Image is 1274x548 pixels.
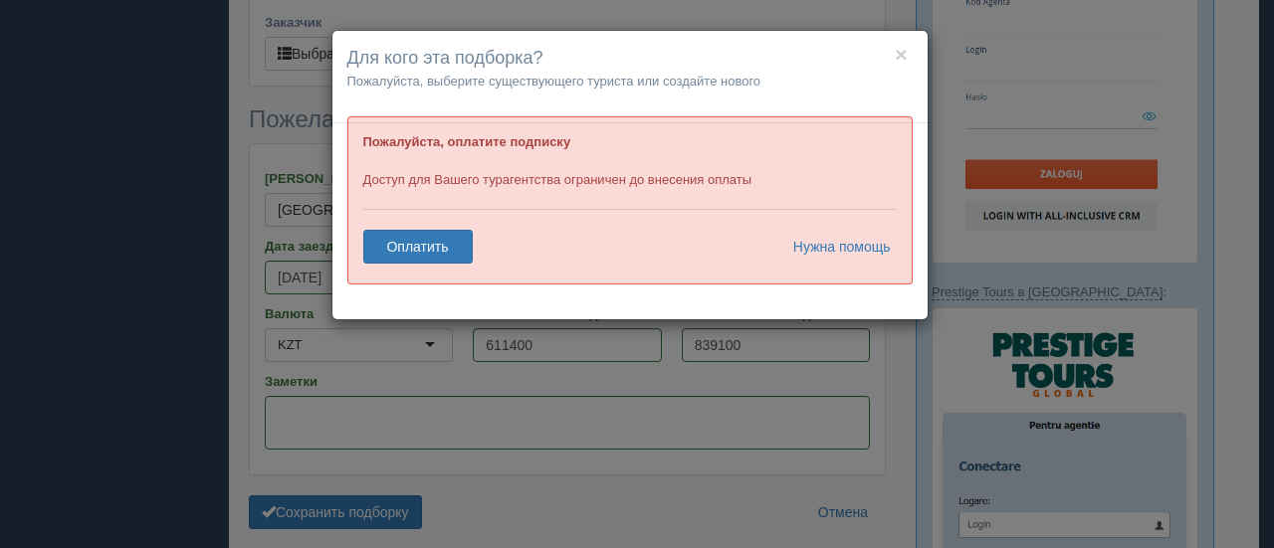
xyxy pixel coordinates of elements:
[363,134,571,149] b: Пожалуйста, оплатите подписку
[347,72,913,91] p: Пожалуйста, выберите существующего туриста или создайте нового
[895,44,907,65] button: ×
[363,230,473,264] a: Оплатить
[347,116,913,284] div: Доступ для Вашего турагентства ограничен до внесения оплаты
[780,230,892,264] a: Нужна помощь
[347,46,913,72] h4: Для кого эта подборка?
